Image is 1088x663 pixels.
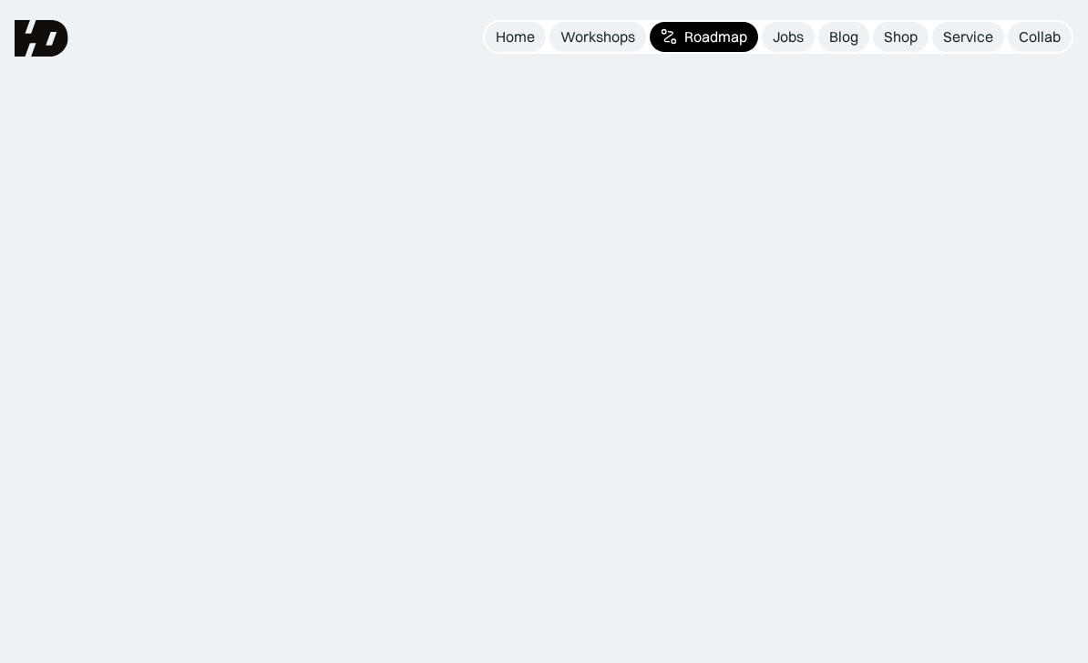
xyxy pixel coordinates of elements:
div: Workshops [560,27,635,47]
a: Blog [818,22,869,52]
a: Shop [873,22,929,52]
div: Service [943,27,993,47]
a: Collab [1008,22,1072,52]
div: Shop [884,27,918,47]
div: Blog [829,27,858,47]
div: Collab [1019,27,1061,47]
a: Roadmap [650,22,758,52]
div: Home [496,27,535,47]
a: Home [485,22,546,52]
a: Service [932,22,1004,52]
a: Jobs [762,22,815,52]
div: Roadmap [684,27,747,47]
a: Workshops [549,22,646,52]
div: Jobs [773,27,804,47]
